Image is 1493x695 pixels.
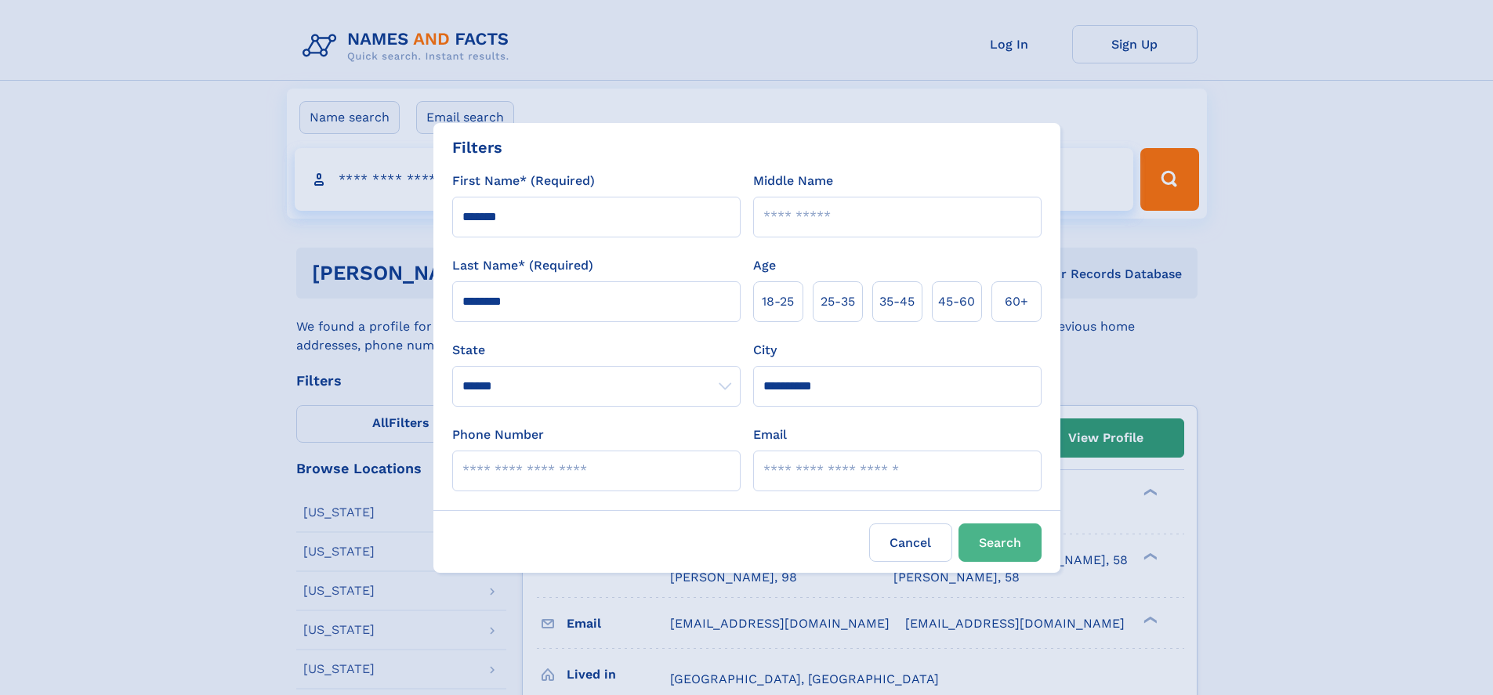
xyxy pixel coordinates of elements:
label: Age [753,256,776,275]
span: 45‑60 [938,292,975,311]
label: Email [753,425,787,444]
label: City [753,341,777,360]
label: Middle Name [753,172,833,190]
span: 25‑35 [821,292,855,311]
label: Phone Number [452,425,544,444]
span: 18‑25 [762,292,794,311]
label: First Name* (Required) [452,172,595,190]
button: Search [958,523,1042,562]
span: 35‑45 [879,292,915,311]
span: 60+ [1005,292,1028,311]
div: Filters [452,136,502,159]
label: Cancel [869,523,952,562]
label: Last Name* (Required) [452,256,593,275]
label: State [452,341,741,360]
